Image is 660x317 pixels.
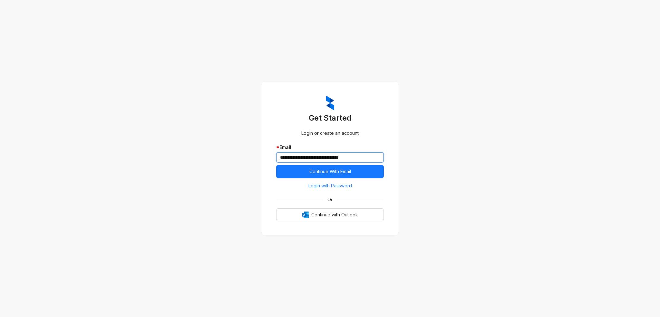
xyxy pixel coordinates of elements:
[276,113,384,123] h3: Get Started
[276,165,384,178] button: Continue With Email
[309,168,351,175] span: Continue With Email
[276,181,384,191] button: Login with Password
[276,130,384,137] div: Login or create an account
[326,96,334,111] img: ZumaIcon
[276,208,384,221] button: OutlookContinue with Outlook
[276,144,384,151] div: Email
[323,196,337,203] span: Or
[308,182,352,189] span: Login with Password
[302,212,309,218] img: Outlook
[311,211,358,218] span: Continue with Outlook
